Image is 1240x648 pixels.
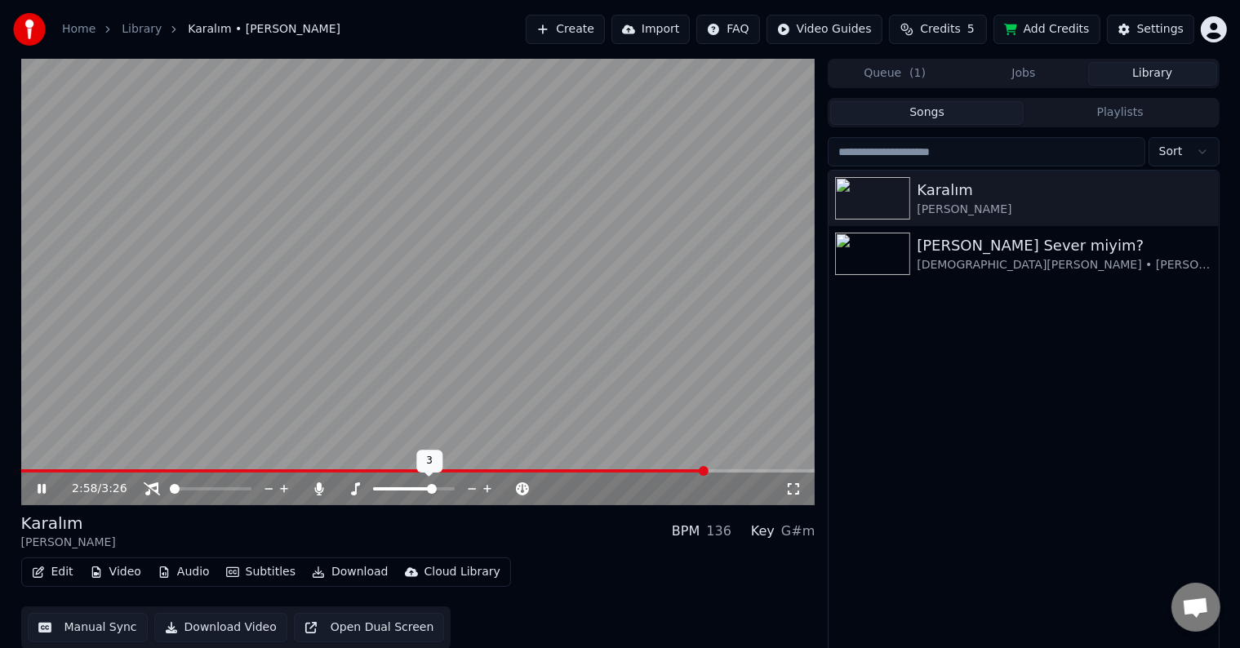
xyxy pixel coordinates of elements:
[767,15,882,44] button: Video Guides
[889,15,987,44] button: Credits5
[611,15,690,44] button: Import
[424,564,500,580] div: Cloud Library
[920,21,960,38] span: Credits
[62,21,96,38] a: Home
[1088,62,1217,86] button: Library
[21,535,116,551] div: [PERSON_NAME]
[72,481,111,497] div: /
[13,13,46,46] img: youka
[909,65,926,82] span: ( 1 )
[101,481,127,497] span: 3:26
[959,62,1088,86] button: Jobs
[151,561,216,584] button: Audio
[696,15,759,44] button: FAQ
[21,512,116,535] div: Karalım
[830,101,1024,125] button: Songs
[917,202,1211,218] div: [PERSON_NAME]
[416,450,442,473] div: 3
[62,21,340,38] nav: breadcrumb
[1024,101,1217,125] button: Playlists
[830,62,959,86] button: Queue
[28,613,148,642] button: Manual Sync
[122,21,162,38] a: Library
[917,234,1211,257] div: [PERSON_NAME] Sever miyim?
[188,21,340,38] span: Karalım • [PERSON_NAME]
[781,522,815,541] div: G#m
[706,522,731,541] div: 136
[993,15,1100,44] button: Add Credits
[83,561,148,584] button: Video
[751,522,775,541] div: Key
[526,15,605,44] button: Create
[1137,21,1184,38] div: Settings
[305,561,395,584] button: Download
[917,179,1211,202] div: Karalım
[967,21,975,38] span: 5
[917,257,1211,273] div: [DEMOGRAPHIC_DATA][PERSON_NAME] • [PERSON_NAME]
[294,613,445,642] button: Open Dual Screen
[1159,144,1183,160] span: Sort
[72,481,97,497] span: 2:58
[154,613,287,642] button: Download Video
[25,561,80,584] button: Edit
[672,522,700,541] div: BPM
[220,561,302,584] button: Subtitles
[1171,583,1220,632] a: Açık sohbet
[1107,15,1194,44] button: Settings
